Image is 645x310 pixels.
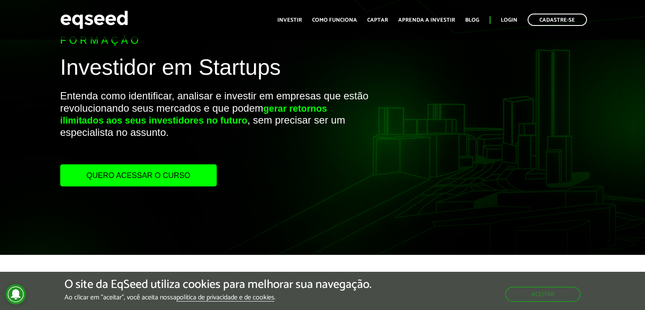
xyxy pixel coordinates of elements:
[398,17,455,23] a: Aprenda a investir
[501,17,517,23] a: Login
[60,90,370,164] p: Entenda como identificar, analisar e investir em empresas que estão revolucionando seus mercados ...
[64,278,371,291] h5: O site da EqSeed utiliza cookies para melhorar sua navegação.
[60,34,370,47] p: Formação
[64,293,371,302] p: Ao clicar em "aceitar", você aceita nossa .
[176,294,274,302] a: política de privacidade e de cookies
[277,17,302,23] a: Investir
[312,17,357,23] a: Como funciona
[60,55,370,84] h1: Investidor em Startups
[367,17,388,23] a: Captar
[505,287,581,302] button: Aceitar
[465,17,479,23] a: Blog
[60,164,217,186] a: Quero acessar o curso
[528,14,587,26] a: Cadastre-se
[60,8,128,31] img: EqSeed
